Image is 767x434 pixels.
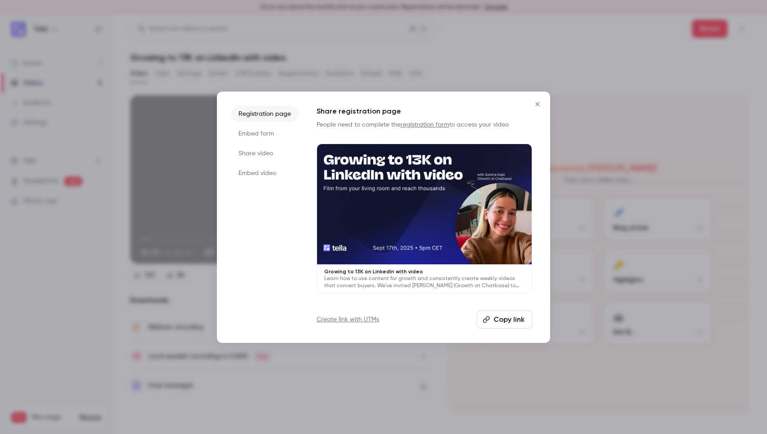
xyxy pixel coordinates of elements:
p: Growing to 13K on LinkedIn with video [324,268,525,275]
button: Close [529,95,547,113]
li: Embed form [231,126,299,142]
a: registration form [401,122,449,128]
li: Share video [231,145,299,162]
a: Create link with UTMs [317,315,379,324]
li: Registration page [231,106,299,122]
a: Growing to 13K on LinkedIn with videoLearn how to use content for growth and consistently create ... [317,144,532,294]
h1: Share registration page [317,106,532,117]
p: Learn how to use content for growth and consistently create weekly videos that convert buyers. We... [324,275,525,289]
li: Embed video [231,165,299,181]
p: People need to complete the to access your video [317,120,532,129]
button: Copy link [477,311,532,329]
